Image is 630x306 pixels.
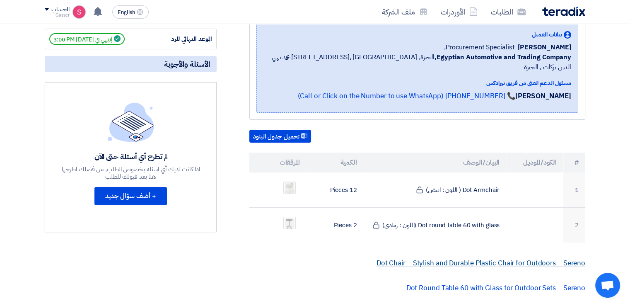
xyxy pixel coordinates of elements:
span: [PERSON_NAME] [518,42,571,52]
th: المرفقات [249,153,307,172]
th: الكود/الموديل [506,153,563,172]
img: empty_state_list.svg [108,102,154,141]
div: الموعد النهائي للرد [150,34,212,44]
div: Open chat [595,273,620,298]
img: unnamed_1748516558010.png [72,5,86,19]
span: بيانات العميل [532,30,562,39]
button: + أضف سؤال جديد [94,187,167,205]
th: الكمية [307,153,364,172]
a: الأوردرات [434,2,484,22]
div: مسئول الدعم الفني من فريق تيرادكس [263,79,571,87]
img: Teradix logo [542,7,585,16]
a: ملف الشركة [375,2,434,22]
span: English [118,10,135,15]
strong: [PERSON_NAME] [515,91,571,101]
div: الحساب [51,6,69,13]
td: 12 Pieces [307,172,364,208]
a: Dot Round Table 60 with Glass for Outdoor Sets – Sereno [406,283,585,293]
img: _1756209876629.png [284,217,295,230]
span: Procurement Specialist, [444,42,515,52]
img: _1756209866642.png [284,180,295,195]
b: Egyptian Automotive and Trading Company, [434,52,571,62]
td: 2 Pieces [307,208,364,243]
td: Dot Armchair ( اللون : ابيض) [364,172,507,208]
span: الأسئلة والأجوبة [164,59,210,69]
div: Gasser [45,13,69,17]
a: الطلبات [484,2,532,22]
td: Dot round table 60 with glass (اللون : رمادى) [364,208,507,243]
td: 2 [563,208,585,243]
button: تحميل جدول البنود [249,130,311,143]
a: 📞 [PHONE_NUMBER] (Call or Click on the Number to use WhatsApp) [297,91,515,101]
span: إنتهي في [DATE] 3:00 PM [49,33,125,45]
button: English [112,5,149,19]
a: Dot Chair – Stylish and Durable Plastic Chair for Outdoors – Sereno [377,258,585,268]
td: 1 [563,172,585,208]
span: الجيزة, [GEOGRAPHIC_DATA] ,[STREET_ADDRESS] محمد بهي الدين بركات , الجيزة [263,52,571,72]
div: اذا كانت لديك أي اسئلة بخصوص الطلب, من فضلك اطرحها هنا بعد قبولك للطلب [60,165,201,180]
th: # [563,153,585,172]
th: البيان/الوصف [364,153,507,172]
div: لم تطرح أي أسئلة حتى الآن [60,152,201,161]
